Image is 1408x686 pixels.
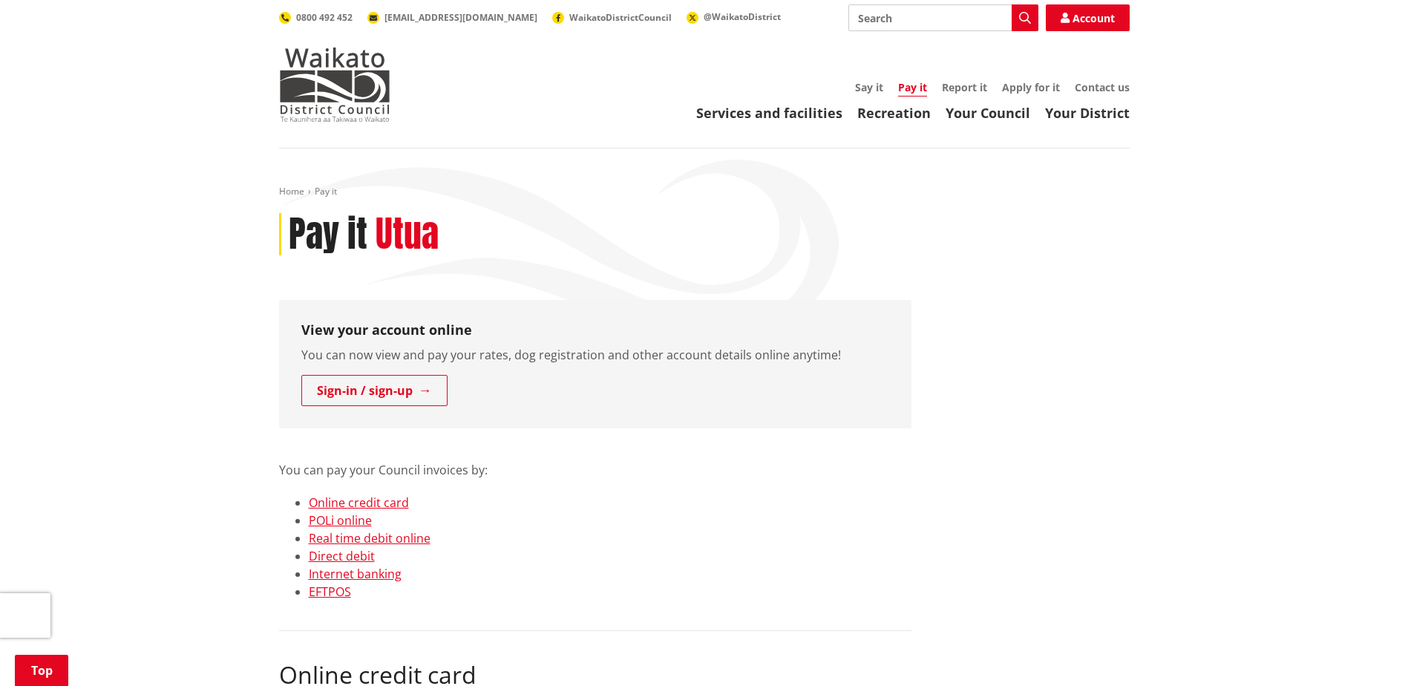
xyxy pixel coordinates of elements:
[946,104,1030,122] a: Your Council
[309,512,372,529] a: POLi online
[279,185,304,197] a: Home
[1046,4,1130,31] a: Account
[309,530,430,546] a: Real time debit online
[857,104,931,122] a: Recreation
[696,104,842,122] a: Services and facilities
[855,80,883,94] a: Say it
[301,375,448,406] a: Sign-in / sign-up
[15,655,68,686] a: Top
[279,48,390,122] img: Waikato District Council - Te Kaunihera aa Takiwaa o Waikato
[301,322,889,339] h3: View your account online
[301,346,889,364] p: You can now view and pay your rates, dog registration and other account details online anytime!
[367,11,537,24] a: [EMAIL_ADDRESS][DOMAIN_NAME]
[309,584,351,600] a: EFTPOS
[279,11,353,24] a: 0800 492 452
[704,10,781,23] span: @WaikatoDistrict
[309,566,402,582] a: Internet banking
[1045,104,1130,122] a: Your District
[296,11,353,24] span: 0800 492 452
[279,443,911,479] p: You can pay your Council invoices by:
[848,4,1038,31] input: Search input
[942,80,987,94] a: Report it
[1002,80,1060,94] a: Apply for it
[376,213,439,256] h2: Utua
[279,186,1130,198] nav: breadcrumb
[687,10,781,23] a: @WaikatoDistrict
[384,11,537,24] span: [EMAIL_ADDRESS][DOMAIN_NAME]
[309,548,375,564] a: Direct debit
[315,185,337,197] span: Pay it
[898,80,927,97] a: Pay it
[569,11,672,24] span: WaikatoDistrictCouncil
[289,213,367,256] h1: Pay it
[1075,80,1130,94] a: Contact us
[552,11,672,24] a: WaikatoDistrictCouncil
[309,494,409,511] a: Online credit card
